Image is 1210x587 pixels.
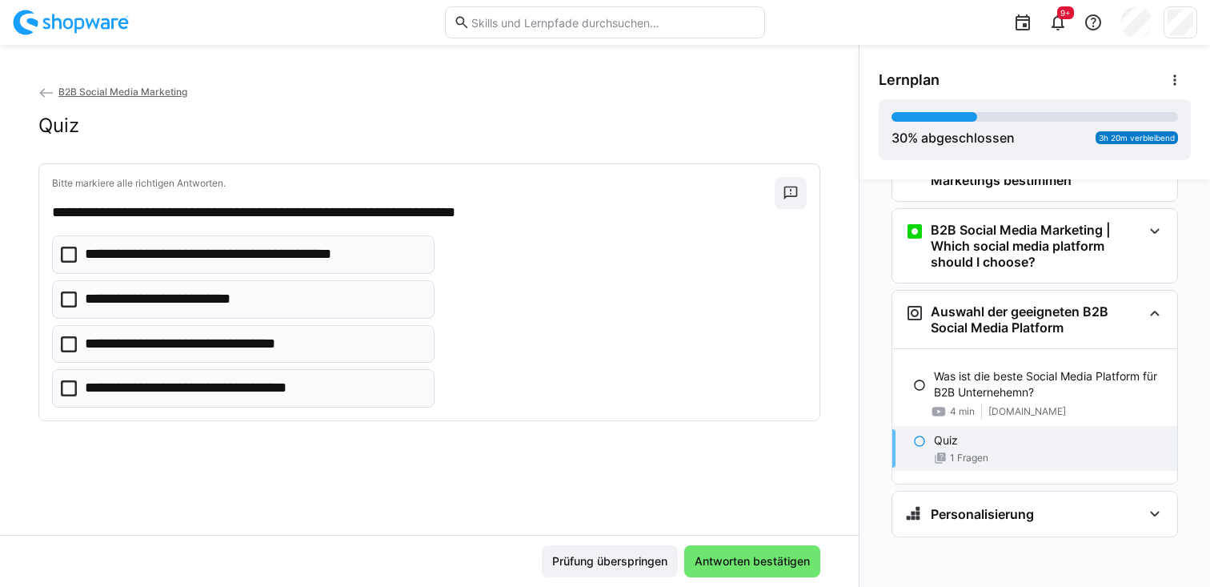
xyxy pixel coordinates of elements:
h3: Personalisierung [931,506,1034,522]
span: B2B Social Media Marketing [58,86,187,98]
p: Bitte markiere alle richtigen Antworten. [52,177,775,190]
span: Antworten bestätigen [692,553,812,569]
input: Skills und Lernpfade durchsuchen… [470,15,756,30]
span: 9+ [1060,8,1071,18]
span: [DOMAIN_NAME] [988,405,1066,418]
p: Was ist die beste Social Media Platform für B2B Unternehemn? [934,368,1164,400]
h2: Quiz [38,114,79,138]
h3: Auswahl der geeigneten B2B Social Media Platform [931,304,1142,336]
button: Prüfung überspringen [542,545,678,577]
span: Lernplan [879,71,940,89]
p: Quiz [934,432,958,448]
span: 4 min [950,405,975,418]
span: 30 [891,130,907,146]
button: Antworten bestätigen [684,545,820,577]
h3: B2B Social Media Marketing | Which social media platform should I choose? [931,222,1142,270]
span: 3h 20m verbleibend [1099,133,1175,143]
span: 1 Fragen [950,452,988,464]
span: Prüfung überspringen [550,553,670,569]
a: B2B Social Media Marketing [38,86,187,98]
div: % abgeschlossen [891,128,1015,147]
